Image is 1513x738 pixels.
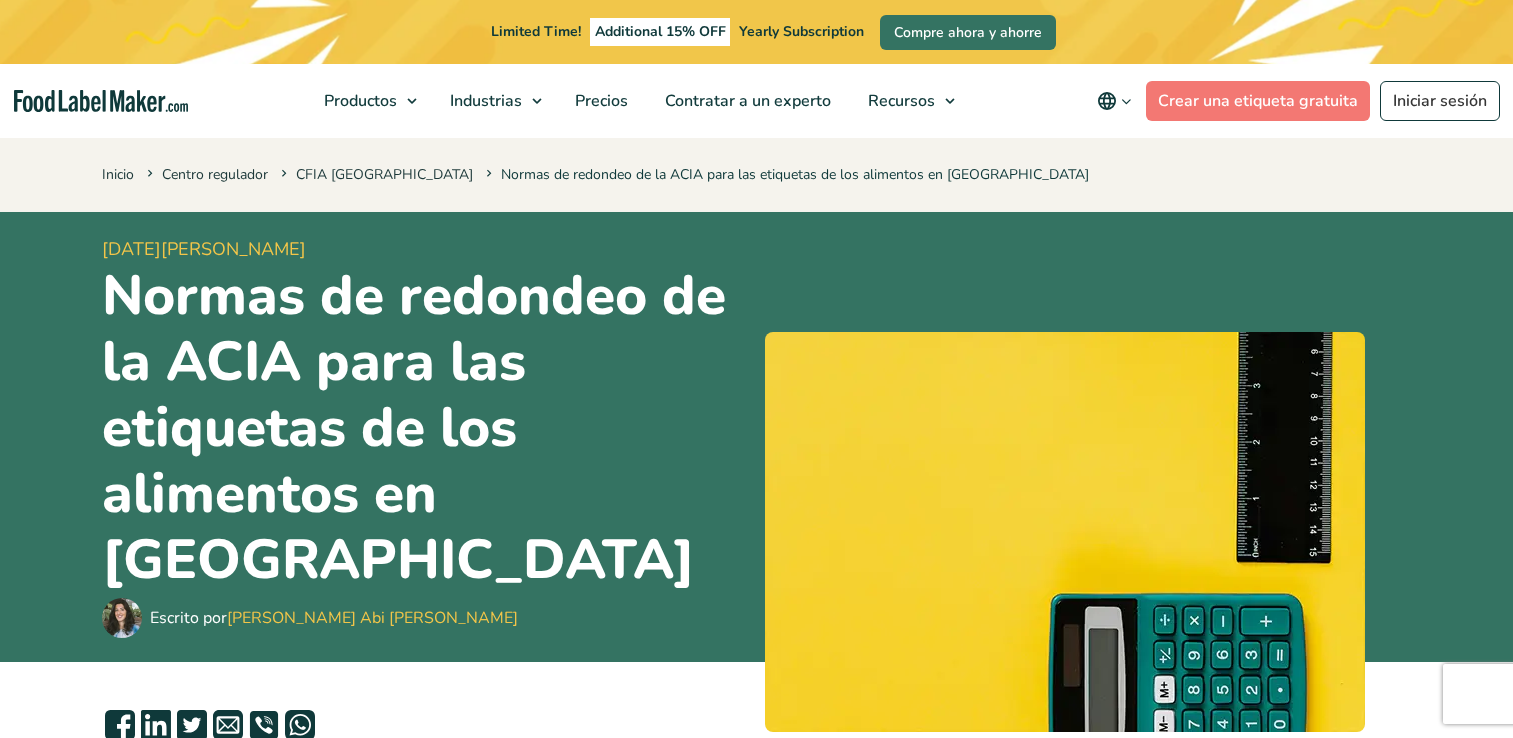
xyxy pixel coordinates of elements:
[102,263,749,593] h1: Normas de redondeo de la ACIA para las etiquetas de los alimentos en [GEOGRAPHIC_DATA]
[102,165,134,184] a: Inicio
[862,90,937,112] span: Recursos
[444,90,524,112] span: Industrias
[482,165,1089,184] span: Normas de redondeo de la ACIA para las etiquetas de los alimentos en [GEOGRAPHIC_DATA]
[1146,81,1370,121] a: Crear una etiqueta gratuita
[296,165,473,184] a: CFIA [GEOGRAPHIC_DATA]
[306,64,427,138] a: Productos
[647,64,845,138] a: Contratar a un experto
[432,64,552,138] a: Industrias
[150,606,518,630] div: Escrito por
[1380,81,1500,121] a: Iniciar sesión
[569,90,630,112] span: Precios
[102,598,142,638] img: Maria Abi Hanna - Etiquetadora de alimentos
[227,607,518,629] a: [PERSON_NAME] Abi [PERSON_NAME]
[557,64,642,138] a: Precios
[162,165,268,184] a: Centro regulador
[102,236,749,263] span: [DATE][PERSON_NAME]
[739,22,864,41] span: Yearly Subscription
[590,18,731,46] span: Additional 15% OFF
[318,90,399,112] span: Productos
[880,15,1056,50] a: Compre ahora y ahorre
[491,22,581,41] span: Limited Time!
[850,64,965,138] a: Recursos
[659,90,833,112] span: Contratar a un experto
